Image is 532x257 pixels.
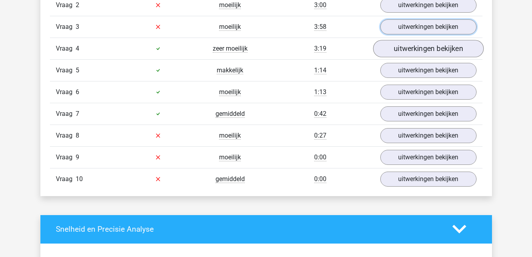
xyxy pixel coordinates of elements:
span: Vraag [56,174,76,184]
span: 10 [76,175,83,183]
h4: Snelheid en Precisie Analyse [56,225,440,234]
span: Vraag [56,0,76,10]
span: Vraag [56,66,76,75]
span: moeilijk [219,132,241,140]
span: Vraag [56,22,76,32]
a: uitwerkingen bekijken [380,150,477,165]
span: 0:00 [314,175,326,183]
span: moeilijk [219,153,241,161]
span: 5 [76,66,79,74]
span: Vraag [56,131,76,140]
span: 1:14 [314,66,326,74]
span: 4 [76,45,79,52]
a: uitwerkingen bekijken [380,128,477,143]
a: uitwerkingen bekijken [380,106,477,121]
span: Vraag [56,44,76,53]
span: 9 [76,153,79,161]
span: zeer moeilijk [213,45,248,53]
span: 8 [76,132,79,139]
span: 7 [76,110,79,117]
span: Vraag [56,153,76,162]
span: moeilijk [219,88,241,96]
a: uitwerkingen bekijken [380,63,477,78]
span: gemiddeld [215,175,245,183]
span: Vraag [56,87,76,97]
span: 0:42 [314,110,326,118]
span: Vraag [56,109,76,119]
span: 3 [76,23,79,30]
a: uitwerkingen bekijken [373,40,483,57]
span: 0:27 [314,132,326,140]
span: gemiddeld [215,110,245,118]
span: 3:19 [314,45,326,53]
span: 2 [76,1,79,9]
span: 3:58 [314,23,326,31]
a: uitwerkingen bekijken [380,19,477,34]
span: 6 [76,88,79,96]
a: uitwerkingen bekijken [380,85,477,100]
a: uitwerkingen bekijken [380,172,477,187]
span: 3:00 [314,1,326,9]
span: moeilijk [219,23,241,31]
span: 1:13 [314,88,326,96]
span: makkelijk [217,66,243,74]
span: moeilijk [219,1,241,9]
span: 0:00 [314,153,326,161]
